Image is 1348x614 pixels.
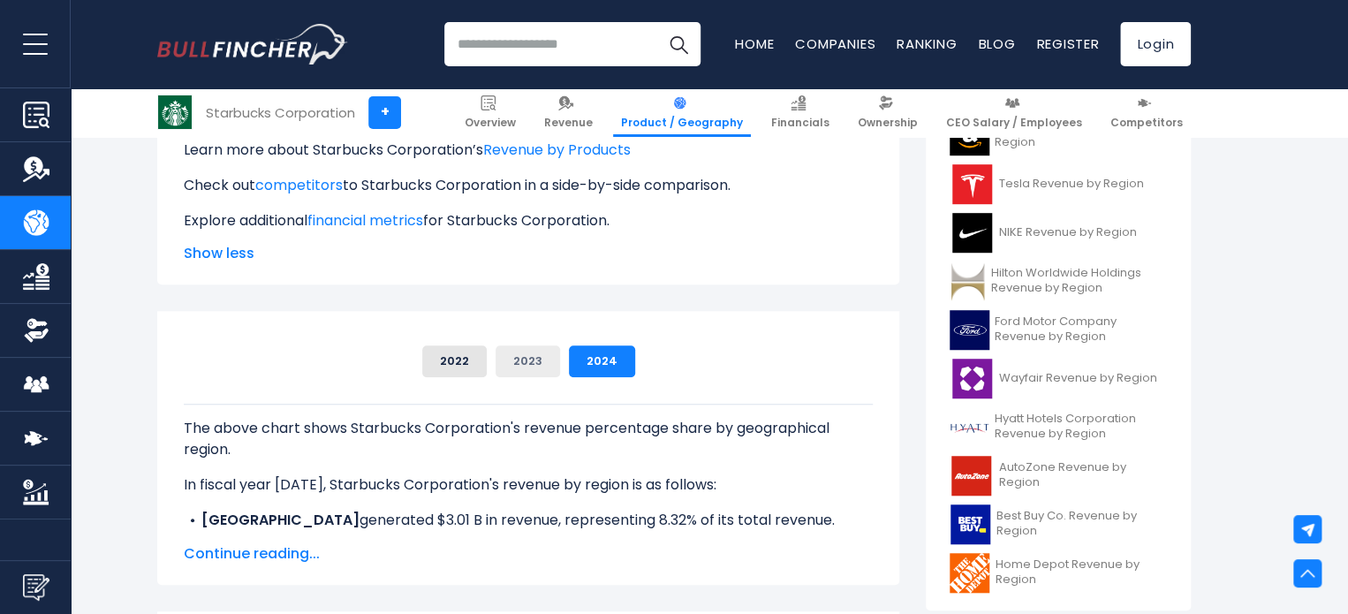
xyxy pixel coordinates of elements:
img: F logo [950,310,989,350]
p: Check out to Starbucks Corporation in a side-by-side comparison. [184,175,873,196]
span: Product / Geography [621,116,743,130]
a: Competitors [1102,88,1191,137]
a: CEO Salary / Employees [938,88,1090,137]
button: 2022 [422,345,487,377]
img: BBY logo [950,504,991,544]
img: HLT logo [950,262,986,301]
span: NIKE Revenue by Region [999,225,1137,240]
span: Hyatt Hotels Corporation Revenue by Region [995,412,1167,442]
img: Bullfincher logo [157,24,348,64]
a: Hilton Worldwide Holdings Revenue by Region [939,257,1178,306]
img: H logo [950,407,989,447]
span: Revenue [544,116,593,130]
button: 2023 [496,345,560,377]
img: W logo [950,359,994,398]
a: Financials [763,88,837,137]
span: Tesla Revenue by Region [999,177,1144,192]
span: Ownership [858,116,918,130]
a: Best Buy Co. Revenue by Region [939,500,1178,549]
img: Ownership [23,317,49,344]
a: + [368,96,401,129]
a: AutoZone Revenue by Region [939,451,1178,500]
a: Home Depot Revenue by Region [939,549,1178,597]
b: [GEOGRAPHIC_DATA] [201,510,360,530]
a: Wayfair Revenue by Region [939,354,1178,403]
span: Continue reading... [184,543,873,565]
button: Search [656,22,701,66]
img: AZO logo [950,456,993,496]
a: competitors [255,175,343,195]
a: Ownership [850,88,926,137]
div: Starbucks Corporation [206,102,355,123]
img: HD logo [950,553,990,593]
b: International Segment [201,531,364,551]
a: Companies [795,34,875,53]
span: CEO Salary / Employees [946,116,1082,130]
a: Tesla Revenue by Region [939,160,1178,208]
span: Overview [465,116,516,130]
span: Hilton Worldwide Holdings Revenue by Region [991,266,1167,296]
span: AutoZone Revenue by Region [998,460,1167,490]
span: Financials [771,116,829,130]
img: TSLA logo [950,164,994,204]
a: Ranking [897,34,957,53]
a: Revenue [536,88,601,137]
span: Best Buy Co. Revenue by Region [996,509,1167,539]
img: SBUX logo [158,95,192,129]
a: Blog [978,34,1015,53]
span: Wayfair Revenue by Region [999,371,1157,386]
p: The above chart shows Starbucks Corporation's revenue percentage share by geographical region. [184,418,873,460]
span: [DOMAIN_NAME] Revenue by Region [995,120,1167,150]
a: Go to homepage [157,24,347,64]
a: Register [1036,34,1099,53]
p: Learn more about Starbucks Corporation’s [184,140,873,161]
a: Product / Geography [613,88,751,137]
a: Ford Motor Company Revenue by Region [939,306,1178,354]
a: financial metrics [307,210,423,231]
p: In fiscal year [DATE], Starbucks Corporation's revenue by region is as follows: [184,474,873,496]
li: generated $3.01 B in revenue, representing 8.32% of its total revenue. [184,510,873,531]
a: Home [735,34,774,53]
a: Login [1120,22,1191,66]
a: NIKE Revenue by Region [939,208,1178,257]
span: Competitors [1110,116,1183,130]
a: Revenue by Products [483,140,631,160]
a: Overview [457,88,524,137]
button: 2024 [569,345,635,377]
span: Ford Motor Company Revenue by Region [995,315,1167,345]
li: generated $6.46 B in revenue, representing 17.86% of its total revenue. [184,531,873,552]
span: Home Depot Revenue by Region [996,557,1167,587]
img: NKE logo [950,213,994,253]
span: Show less [184,243,873,264]
a: Hyatt Hotels Corporation Revenue by Region [939,403,1178,451]
p: Explore additional for Starbucks Corporation. [184,210,873,231]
